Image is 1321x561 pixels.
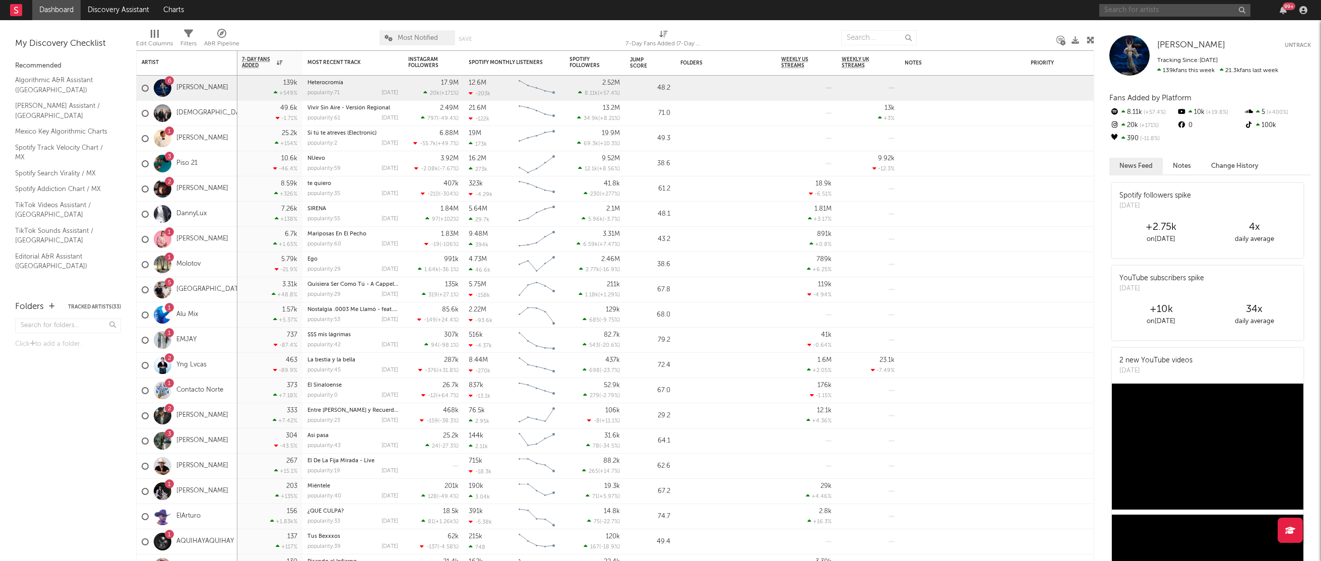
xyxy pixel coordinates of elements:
[180,25,197,54] div: Filters
[1114,233,1208,245] div: on [DATE]
[281,180,297,187] div: 8.59k
[469,292,490,298] div: -158k
[1109,132,1176,145] div: 390
[307,483,330,489] a: Miéntele
[1114,221,1208,233] div: +2.75k
[905,60,1005,66] div: Notes
[204,38,239,50] div: A&R Pipeline
[382,115,398,121] div: [DATE]
[442,306,459,313] div: 85.6k
[469,59,544,66] div: Spotify Monthly Listeners
[176,184,228,193] a: [PERSON_NAME]
[1119,201,1191,211] div: [DATE]
[1265,110,1288,115] span: +400 %
[878,115,895,121] div: +3 %
[601,267,618,273] span: -16.9 %
[680,60,756,66] div: Folders
[382,141,398,146] div: [DATE]
[1280,6,1287,14] button: 99+
[440,267,457,273] span: -36.1 %
[815,180,832,187] div: 18.9k
[307,292,341,297] div: popularity: 29
[15,38,121,50] div: My Discovery Checklist
[817,231,832,237] div: 891k
[176,260,201,269] a: Molotov
[307,509,344,514] a: ¿QUÉ CULPA?
[809,191,832,197] div: -6.51 %
[603,231,620,237] div: 3.31M
[441,231,459,237] div: 1.83M
[382,292,398,297] div: [DATE]
[423,90,459,96] div: ( )
[1283,3,1295,10] div: 99 +
[176,109,250,117] a: [DEMOGRAPHIC_DATA]
[307,307,398,313] div: Nostalgia .0003 Me Llamó - feat. SINNKER
[307,433,329,439] a: Así pasa
[514,176,559,202] svg: Chart title
[307,383,342,388] a: El Sinaloense
[307,166,341,171] div: popularity: 59
[421,191,459,197] div: ( )
[1109,158,1163,174] button: News Feed
[280,105,297,111] div: 49.6k
[425,216,459,222] div: ( )
[180,38,197,50] div: Filters
[1114,303,1208,316] div: +10k
[382,241,398,247] div: [DATE]
[602,155,620,162] div: 9.52M
[469,90,490,97] div: -203k
[1157,40,1225,50] a: [PERSON_NAME]
[600,116,618,121] span: +8.21 %
[469,115,489,122] div: -122k
[600,141,618,147] span: +10.3 %
[382,191,398,197] div: [DATE]
[469,80,486,86] div: 12.6M
[176,210,207,218] a: DannyLux
[176,512,201,521] a: ElArturo
[307,156,398,161] div: NUevo
[15,126,111,137] a: Mexico Key Algorithmic Charts
[307,80,343,86] a: Heterocromía
[15,168,111,179] a: Spotify Search Virality / MX
[68,304,121,309] button: Tracked Artists(33)
[602,130,620,137] div: 19.9M
[438,116,457,121] span: -49.4 %
[307,80,398,86] div: Heterocromía
[469,216,489,223] div: 29.7k
[630,259,670,271] div: 38.6
[1114,316,1208,328] div: on [DATE]
[1208,233,1301,245] div: daily average
[1163,158,1201,174] button: Notes
[514,252,559,277] svg: Chart title
[430,91,439,96] span: 20k
[570,56,605,69] div: Spotify Followers
[514,302,559,328] svg: Chart title
[15,75,111,95] a: Algorithmic A&R Assistant ([GEOGRAPHIC_DATA])
[842,56,879,69] span: Weekly UK Streams
[440,217,457,222] span: +102 %
[408,56,444,69] div: Instagram Followers
[307,408,400,413] a: Entre [PERSON_NAME] y Recuerdos
[1138,123,1159,129] span: +171 %
[577,241,620,247] div: ( )
[1285,40,1311,50] button: Untrack
[469,281,486,288] div: 5.75M
[424,241,459,247] div: ( )
[418,266,459,273] div: ( )
[413,140,459,147] div: ( )
[584,191,620,197] div: ( )
[176,386,223,395] a: Contacto Norte
[424,318,436,323] span: -149
[307,257,398,262] div: Ego
[625,25,701,54] div: 7-Day Fans Added (7-Day Fans Added)
[282,130,297,137] div: 25.2k
[307,131,376,136] a: Si tú te atreves (Electronic)
[283,80,297,86] div: 139k
[15,225,111,246] a: TikTok Sounds Assistant / [GEOGRAPHIC_DATA]
[307,105,390,111] a: Vivir Sin Aire - Versión Regional
[422,291,459,298] div: ( )
[469,130,481,137] div: 19M
[282,281,297,288] div: 3.31k
[469,267,490,273] div: 46.6k
[307,115,340,121] div: popularity: 61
